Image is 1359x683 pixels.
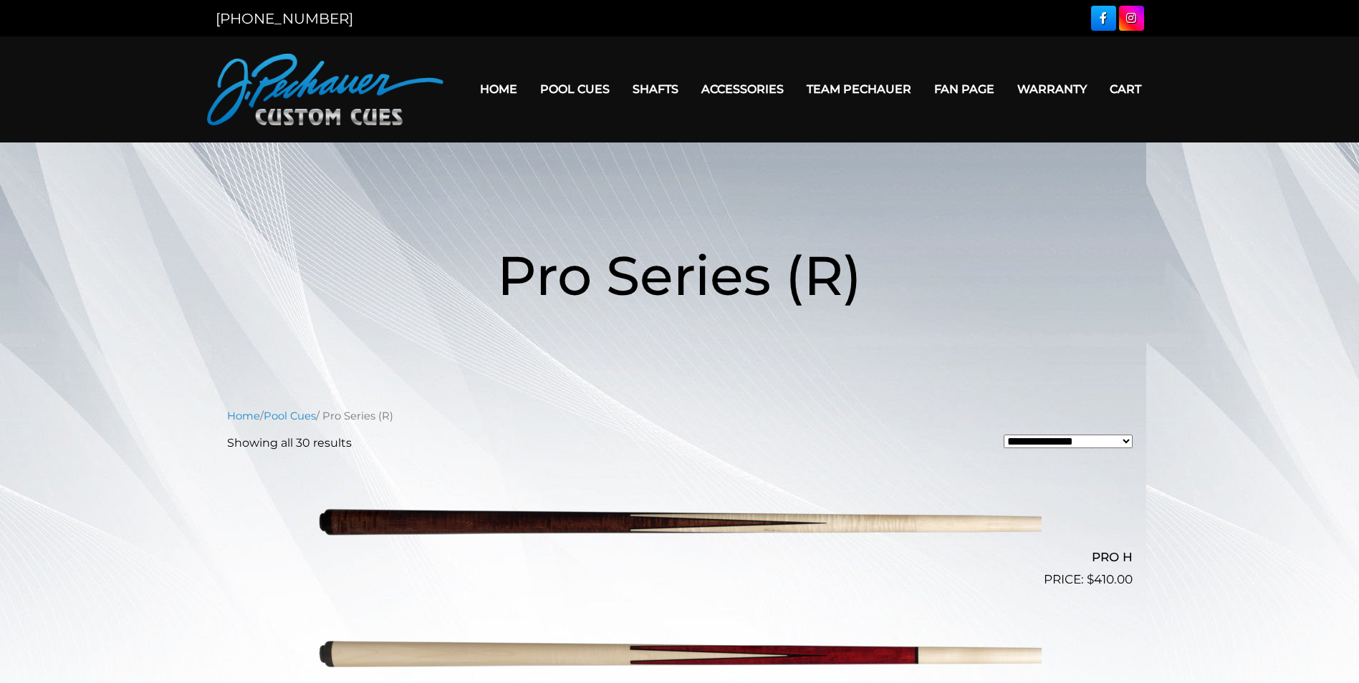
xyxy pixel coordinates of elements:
a: Accessories [690,71,795,107]
a: [PHONE_NUMBER] [216,10,353,27]
a: Fan Page [923,71,1006,107]
h2: PRO H [227,544,1133,571]
select: Shop order [1004,435,1133,448]
a: Pool Cues [529,71,621,107]
bdi: 410.00 [1087,572,1133,586]
a: Cart [1098,71,1153,107]
span: Pro Series (R) [497,242,862,309]
a: Home [469,71,529,107]
span: $ [1087,572,1094,586]
a: Home [227,410,260,422]
a: PRO H $410.00 [227,463,1133,589]
a: Shafts [621,71,690,107]
nav: Breadcrumb [227,408,1133,424]
a: Pool Cues [264,410,316,422]
a: Team Pechauer [795,71,923,107]
a: Warranty [1006,71,1098,107]
p: Showing all 30 results [227,435,352,452]
img: PRO H [318,463,1042,583]
img: Pechauer Custom Cues [207,54,443,125]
